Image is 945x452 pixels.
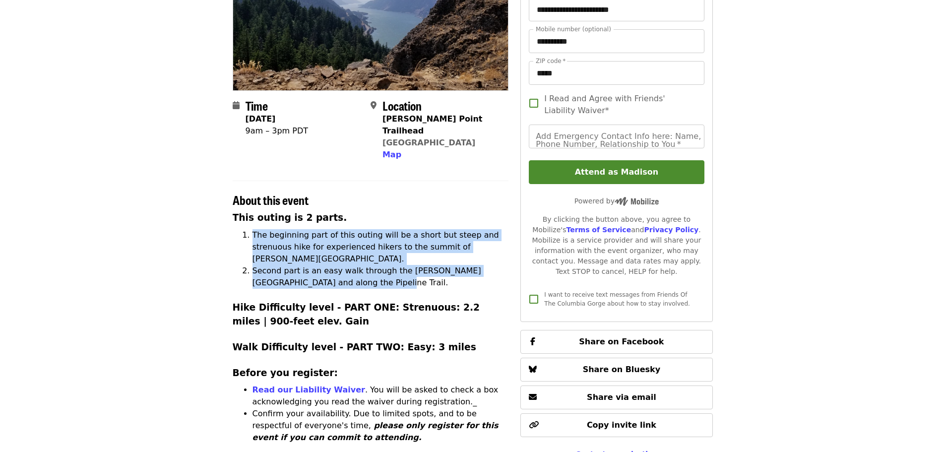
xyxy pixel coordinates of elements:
[520,358,712,382] button: Share on Bluesky
[579,337,664,346] span: Share on Facebook
[529,160,704,184] button: Attend as Madison
[529,29,704,53] input: Mobile number (optional)
[252,265,509,289] li: Second part is an easy walk through the [PERSON_NAME][GEOGRAPHIC_DATA] and along the Pipeline Trail.
[233,340,509,354] h3: Walk Difficulty level - PART TWO: Easy: 3 miles
[544,291,690,307] span: I want to receive text messages from Friends Of The Columbia Gorge about how to stay involved.
[233,101,240,110] i: calendar icon
[583,365,661,374] span: Share on Bluesky
[536,26,611,32] label: Mobile number (optional)
[566,226,631,234] a: Terms of Service
[252,229,509,265] li: The beginning part of this outing will be a short but steep and strenuous hike for experienced hi...
[520,330,712,354] button: Share on Facebook
[536,58,566,64] label: ZIP code
[529,125,704,148] input: Add Emergency Contact Info here: Name, Phone Number, Relationship to You
[233,191,309,208] span: About this event
[233,301,509,328] h3: Hike Difficulty level - PART ONE: Strenuous: 2.2 miles | 900-feet elev. Gain
[252,385,365,394] a: Read our Liability Waiver
[233,211,509,225] h3: This outing is 2 parts.
[382,149,401,161] button: Map
[520,413,712,437] button: Copy invite link
[644,226,698,234] a: Privacy Policy
[382,138,475,147] a: [GEOGRAPHIC_DATA]
[233,366,509,380] h3: Before you register:
[529,214,704,277] div: By clicking the button above, you agree to Mobilize's and . Mobilize is a service provider and wi...
[246,97,268,114] span: Time
[252,421,499,442] em: please only register for this event if you can commit to attending.
[544,93,696,117] span: I Read and Agree with Friends' Liability Waiver*
[587,420,656,430] span: Copy invite link
[574,197,659,205] span: Powered by
[587,392,656,402] span: Share via email
[382,150,401,159] span: Map
[371,101,377,110] i: map-marker-alt icon
[252,408,509,444] p: Confirm your availability. Due to limited spots, and to be respectful of everyone's time,
[382,97,422,114] span: Location
[246,125,309,137] div: 9am – 3pm PDT
[382,114,483,135] strong: [PERSON_NAME] Point Trailhead
[520,386,712,409] button: Share via email
[615,197,659,206] img: Powered by Mobilize
[246,114,276,124] strong: [DATE]
[252,384,509,408] p: . You will be asked to check a box acknowledging you read the waiver during registration._
[529,61,704,85] input: ZIP code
